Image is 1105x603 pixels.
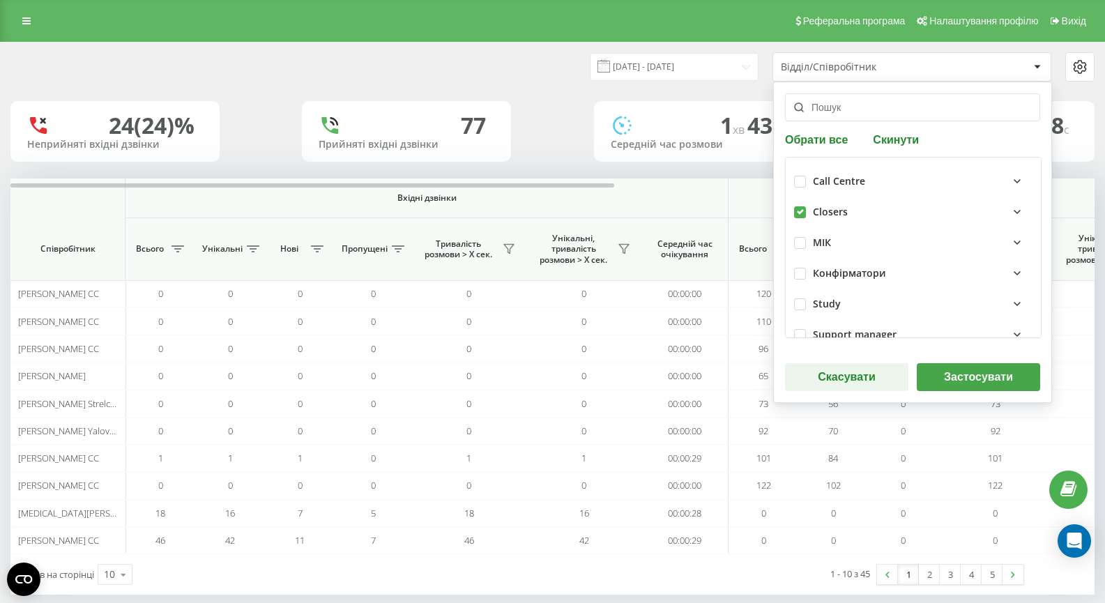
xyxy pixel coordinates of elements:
span: 0 [466,369,471,382]
span: Співробітник [22,243,113,254]
div: Прийняті вхідні дзвінки [319,139,494,151]
span: Рядків на сторінці [17,568,94,581]
span: 16 [579,507,589,519]
span: 1 [298,452,303,464]
span: 0 [901,452,906,464]
div: Closers [813,206,848,218]
a: 3 [940,565,961,584]
div: 24 (24)% [109,112,195,139]
span: 1 [581,452,586,464]
span: 0 [581,342,586,355]
span: 0 [228,287,233,300]
span: 0 [831,507,836,519]
span: 0 [761,534,766,547]
span: 7 [371,534,376,547]
span: 0 [901,479,906,491]
td: 00:00:00 [641,472,729,499]
span: 46 [155,534,165,547]
span: Нові [272,243,307,254]
span: 11 [295,534,305,547]
span: Налаштування профілю [929,15,1038,26]
span: Всього [132,243,167,254]
span: 0 [371,342,376,355]
span: 0 [298,287,303,300]
div: Call Centre [813,176,865,188]
span: Вихід [1062,15,1086,26]
a: 5 [982,565,1003,584]
button: Застосувати [917,363,1040,391]
input: Пошук [785,93,1040,121]
span: Реферальна програма [803,15,906,26]
button: Скинути [869,132,923,146]
span: 0 [901,397,906,410]
span: 110 [756,315,771,328]
span: [PERSON_NAME] CC [18,479,99,491]
td: 00:00:29 [641,527,729,554]
span: хв [733,122,747,137]
span: c [772,122,778,137]
div: 1 - 10 з 45 [830,567,870,581]
span: 0 [581,397,586,410]
span: 0 [466,425,471,437]
span: 1 [228,452,233,464]
span: 0 [371,369,376,382]
div: МІК [813,237,831,249]
button: Скасувати [785,363,908,391]
span: 18 [1039,110,1069,140]
span: 73 [991,397,1000,410]
span: 0 [993,507,998,519]
span: 0 [158,397,163,410]
span: 0 [298,397,303,410]
span: 0 [298,342,303,355]
td: 00:00:00 [641,335,729,362]
span: 0 [761,507,766,519]
div: 77 [461,112,486,139]
span: 120 [756,287,771,300]
div: 10 [104,567,115,581]
span: 0 [228,369,233,382]
span: 0 [371,315,376,328]
span: Вхідні дзвінки [162,192,692,204]
span: 92 [759,425,768,437]
button: Обрати все [785,132,852,146]
span: 0 [371,287,376,300]
span: 0 [466,342,471,355]
span: 92 [991,425,1000,437]
span: 43 [747,110,778,140]
span: Тривалість розмови > Х сек. [418,238,498,260]
span: 0 [228,397,233,410]
a: 1 [898,565,919,584]
a: 4 [961,565,982,584]
div: Середній час розмови [611,139,786,151]
span: 0 [581,315,586,328]
span: 0 [158,369,163,382]
a: 2 [919,565,940,584]
span: [PERSON_NAME] [18,369,86,382]
span: 96 [759,342,768,355]
td: 00:00:29 [641,445,729,472]
span: [MEDICAL_DATA][PERSON_NAME] CC [18,507,167,519]
td: 00:00:00 [641,362,729,390]
span: 0 [466,287,471,300]
span: [PERSON_NAME] CC [18,342,99,355]
button: Open CMP widget [7,563,40,596]
span: 7 [298,507,303,519]
span: Середній час очікування [652,238,717,260]
span: 0 [228,425,233,437]
span: 0 [581,425,586,437]
div: Open Intercom Messenger [1058,524,1091,558]
span: 0 [901,425,906,437]
span: 0 [371,397,376,410]
span: 0 [298,479,303,491]
span: 42 [579,534,589,547]
span: 0 [581,479,586,491]
span: Унікальні [202,243,243,254]
span: 0 [158,425,163,437]
div: Неприйняті вхідні дзвінки [27,139,203,151]
span: 56 [828,397,838,410]
span: 0 [298,425,303,437]
td: 00:00:00 [641,390,729,417]
span: 70 [828,425,838,437]
span: 0 [466,315,471,328]
span: 1 [158,452,163,464]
